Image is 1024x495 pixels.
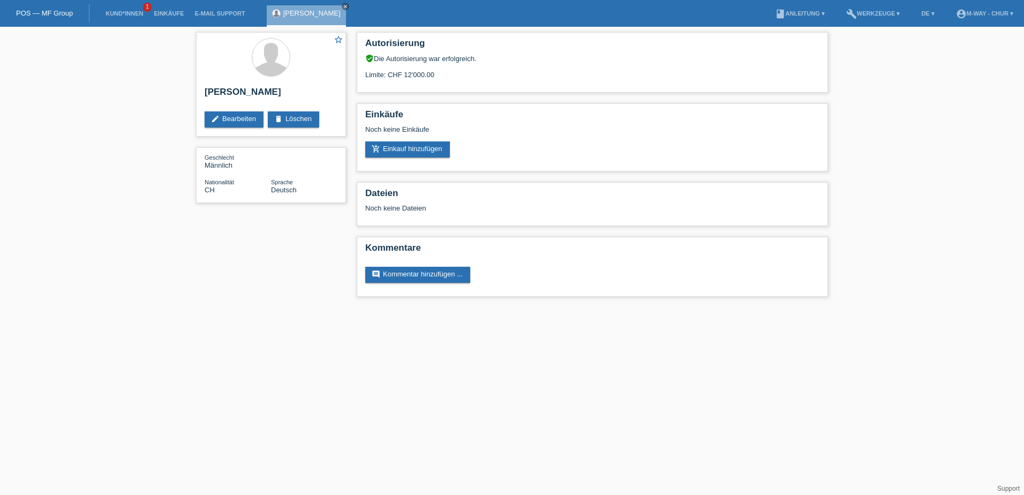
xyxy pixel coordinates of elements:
h2: Kommentare [365,243,819,259]
a: [PERSON_NAME] [283,9,341,17]
div: Noch keine Dateien [365,204,692,212]
a: buildWerkzeuge ▾ [841,10,906,17]
a: Support [997,485,1020,492]
a: E-Mail Support [190,10,251,17]
div: Noch keine Einkäufe [365,125,819,141]
a: POS — MF Group [16,9,73,17]
span: Schweiz [205,186,215,194]
span: Sprache [271,179,293,185]
a: editBearbeiten [205,111,263,127]
h2: [PERSON_NAME] [205,87,337,103]
a: Einkäufe [148,10,189,17]
i: book [775,9,786,19]
a: add_shopping_cartEinkauf hinzufügen [365,141,450,157]
span: Geschlecht [205,154,234,161]
h2: Dateien [365,188,819,204]
i: delete [274,115,283,123]
i: verified_user [365,54,374,63]
i: comment [372,270,380,279]
h2: Einkäufe [365,109,819,125]
span: Deutsch [271,186,297,194]
h2: Autorisierung [365,38,819,54]
span: 1 [143,3,152,12]
i: build [846,9,857,19]
div: Die Autorisierung war erfolgreich. [365,54,819,63]
i: close [343,4,348,9]
a: commentKommentar hinzufügen ... [365,267,470,283]
span: Nationalität [205,179,234,185]
i: add_shopping_cart [372,145,380,153]
a: close [342,3,349,10]
i: edit [211,115,220,123]
a: Kund*innen [100,10,148,17]
a: deleteLöschen [268,111,319,127]
a: DE ▾ [916,10,939,17]
a: star_border [334,35,343,46]
div: Limite: CHF 12'000.00 [365,63,819,79]
i: account_circle [956,9,967,19]
a: account_circlem-way - Chur ▾ [951,10,1019,17]
div: Männlich [205,153,271,169]
a: bookAnleitung ▾ [770,10,830,17]
i: star_border [334,35,343,44]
